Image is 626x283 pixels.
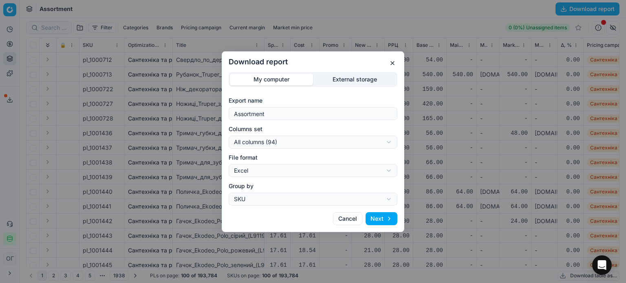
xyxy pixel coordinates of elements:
[229,97,397,105] label: Export name
[366,212,397,225] button: Next
[229,125,397,133] label: Columns set
[229,58,397,66] h2: Download report
[313,73,396,85] button: External storage
[229,182,397,190] label: Group by
[230,73,313,85] button: My computer
[333,212,362,225] button: Cancel
[229,154,397,162] label: File format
